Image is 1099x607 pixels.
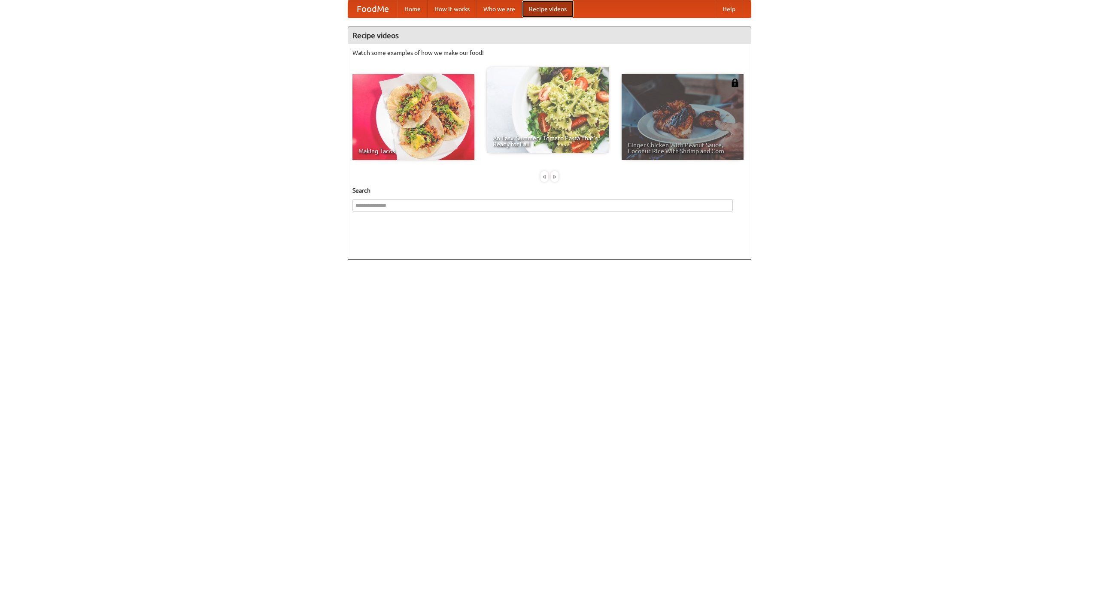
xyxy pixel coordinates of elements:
div: « [540,171,548,182]
img: 483408.png [731,79,739,87]
h4: Recipe videos [348,27,751,44]
a: An Easy, Summery Tomato Pasta That's Ready for Fall [487,67,609,153]
p: Watch some examples of how we make our food! [352,48,747,57]
a: Making Tacos [352,74,474,160]
div: » [551,171,559,182]
a: Home [398,0,428,18]
a: Who we are [477,0,522,18]
a: How it works [428,0,477,18]
span: An Easy, Summery Tomato Pasta That's Ready for Fall [493,135,603,147]
span: Making Tacos [358,148,468,154]
a: Help [716,0,742,18]
a: Recipe videos [522,0,574,18]
h5: Search [352,186,747,195]
a: FoodMe [348,0,398,18]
